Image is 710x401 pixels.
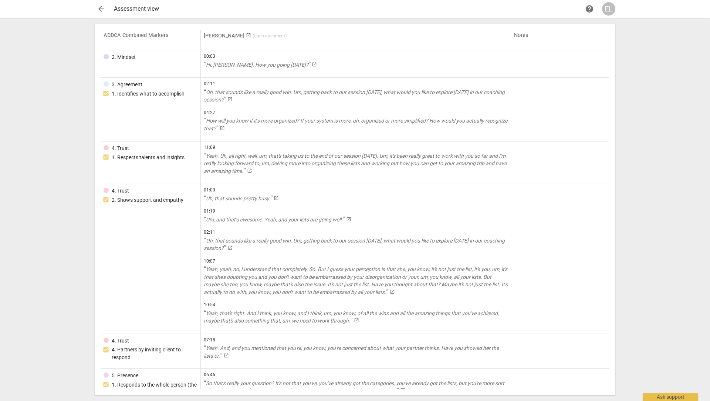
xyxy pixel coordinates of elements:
[204,237,508,252] a: Oh, that sounds like a really good win. Um, getting back to our session [DATE], what would you li...
[585,4,594,13] span: help
[204,344,508,360] a: Yeah. And, and you mentioned that you're, you know, you're concerned about what your partner thin...
[204,117,508,132] a: How will you know if it's more organized? If your system is more, uh, organized or more simplifie...
[247,168,252,173] span: launch
[204,33,287,39] a: [PERSON_NAME] (open document)
[204,144,508,151] span: 11:09
[204,118,507,131] span: How will you know if it's more organized? If your system is more, uh, organized or more simplifie...
[112,337,129,345] div: 4. Trust
[204,217,345,223] span: Um, and that's awesome. Yeah, and your lists are going well.
[204,258,508,264] span: 10:07
[204,216,508,224] a: Um, and that's awesome. Yeah, and your lists are going well.
[227,245,233,250] span: launch
[112,196,183,204] div: 2. Shows support and empathy
[220,126,225,131] span: launch
[204,345,499,359] span: Yeah. And, and you mentioned that you're, you know, you're concerned about what your partner thin...
[101,30,201,50] th: ADDCA Combined Markers
[204,310,499,324] span: Yeah, that's right. And I think, you know, and I think, um, you know, of all the wins and all the...
[204,195,508,203] a: Uh, that sounds pretty busy.
[227,97,233,102] span: launch
[204,62,311,68] span: Hi, [PERSON_NAME]. How you going [DATE]?
[112,154,185,161] div: 1. Respects talents and insights
[204,152,508,175] a: Yeah. Uh, all right, well, um, that's taking us to the end of our session [DATE]. Um, it's been r...
[204,238,505,251] span: Oh, that sounds like a really good win. Um, getting back to our session [DATE], what would you li...
[583,2,596,16] a: Help
[274,196,279,201] span: launch
[112,372,138,380] div: 5. Presence
[204,310,508,325] a: Yeah, that's right. And I think, you know, and I think, um, you know, of all the wins and all the...
[602,2,615,16] button: EL
[112,53,136,61] div: 2. Mindset
[204,380,504,394] span: So that's really your question? It's not that you've, you've already got the categories, you've a...
[112,144,129,152] div: 4. Trust
[204,266,508,295] span: Yeah, yeah, no, I understand that completely. So. But I guess your perception is that she, you kn...
[204,53,508,60] span: 00:03
[204,110,508,116] span: 04:27
[346,217,351,222] span: launch
[204,88,508,104] a: Oh, that sounds like a really good win. Um, getting back to our session [DATE], what would you li...
[204,380,508,395] a: So that's really your question? It's not that you've, you've already got the categories, you've a...
[224,353,229,358] span: launch
[204,61,508,69] a: Hi, [PERSON_NAME]. How you going [DATE]?
[204,89,505,103] span: Oh, that sounds like a really good win. Um, getting back to our session [DATE], what would you li...
[204,265,508,296] a: Yeah, yeah, no, I understand that completely. So. But I guess your perception is that she, you kn...
[204,337,508,343] span: 07:18
[204,81,508,87] span: 02:11
[204,196,273,201] span: Uh, that sounds pretty busy.
[114,6,583,12] div: Assessment view
[204,208,508,214] span: 01:19
[312,62,317,67] span: launch
[246,33,251,38] span: launch
[511,30,609,50] th: Notes
[204,229,508,235] span: 02:11
[204,187,508,193] span: 01:00
[643,393,698,401] div: Ask support
[112,346,197,361] div: 4. Partners by inviting client to respond
[112,381,197,396] div: 1. Responds to the whole person (the who)
[97,4,106,13] span: arrow_back
[354,318,359,323] span: launch
[400,388,405,393] span: launch
[204,372,508,378] span: 06:46
[112,90,185,98] div: 1. Identifies what to accomplish
[112,187,129,195] div: 4. Trust
[204,153,507,174] span: Yeah. Uh, all right, well, um, that's taking us to the end of our session [DATE]. Um, it's been r...
[204,302,508,308] span: 10:54
[253,33,287,39] span: ( open document )
[112,81,142,88] div: 3. Agreement
[390,289,395,294] span: launch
